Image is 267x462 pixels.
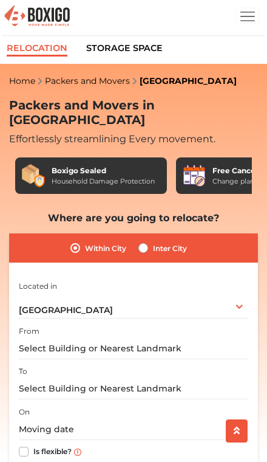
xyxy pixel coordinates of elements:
h2: Where are you going to relocate? [9,212,258,224]
label: Located in [19,281,57,292]
img: info [74,449,81,456]
label: On [19,407,30,418]
img: Free Cancellation & Rescheduling [182,164,206,188]
div: Effortlessly streamlining Every movement. [9,132,258,147]
label: Is flexible? [33,444,72,457]
div: Household Damage Protection [52,176,155,187]
label: To [19,366,27,377]
div: Boxigo Sealed [52,165,155,176]
label: Inter City [153,241,187,255]
img: menu [240,9,255,24]
span: [GEOGRAPHIC_DATA] [19,305,113,315]
a: [GEOGRAPHIC_DATA] [140,75,237,86]
input: Moving date [19,419,248,440]
img: Boxigo Sealed [21,164,46,188]
a: Storage Space [86,43,163,55]
label: From [19,326,39,337]
h2: Packers and Movers in [GEOGRAPHIC_DATA] [9,98,258,127]
a: Relocation [7,43,67,57]
input: Select Building or Nearest Landmark [19,338,248,359]
label: Within City [85,241,126,255]
a: Packers and Movers [45,75,130,86]
a: Home [9,75,35,86]
input: Select Building or Nearest Landmark [19,378,248,399]
button: scroll up [226,419,248,443]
